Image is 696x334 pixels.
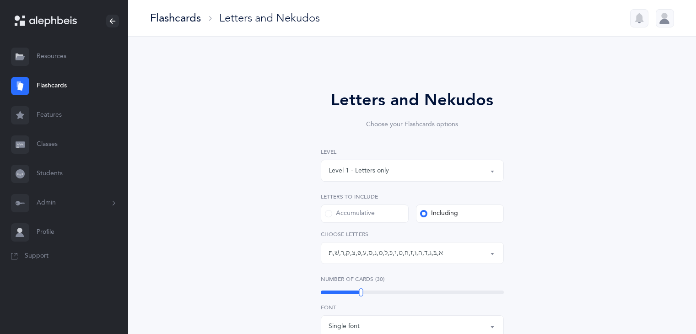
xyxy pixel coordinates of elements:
div: Flashcards [150,11,201,26]
label: Letters to include [321,193,504,201]
span: Support [25,252,49,261]
div: Choose your Flashcards options [295,120,529,129]
div: Including [420,209,458,218]
label: Number of Cards (30) [321,275,504,283]
div: Level 1 - Letters only [329,166,389,176]
div: Single font [329,322,360,331]
div: Letters and Nekudos [295,88,529,113]
button: א, בּ, ג, ד, ה, ו, ז, ח, ט, י, כּ, ל, מ, נ, ס, ע, פּ, צ, ק, ר, שׁ, תּ [321,242,504,264]
label: Choose letters [321,230,504,238]
div: א , בּ , ג , ד , ה , ו , ז , ח , ט , י , כּ , ל , מ , נ , ס , ע , פּ , צ , ק , ר , שׁ , תּ [329,248,443,258]
div: Letters and Nekudos [219,11,320,26]
button: Level 1 - Letters only [321,160,504,182]
div: Accumulative [325,209,375,218]
label: Level [321,148,504,156]
label: Font [321,303,504,312]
